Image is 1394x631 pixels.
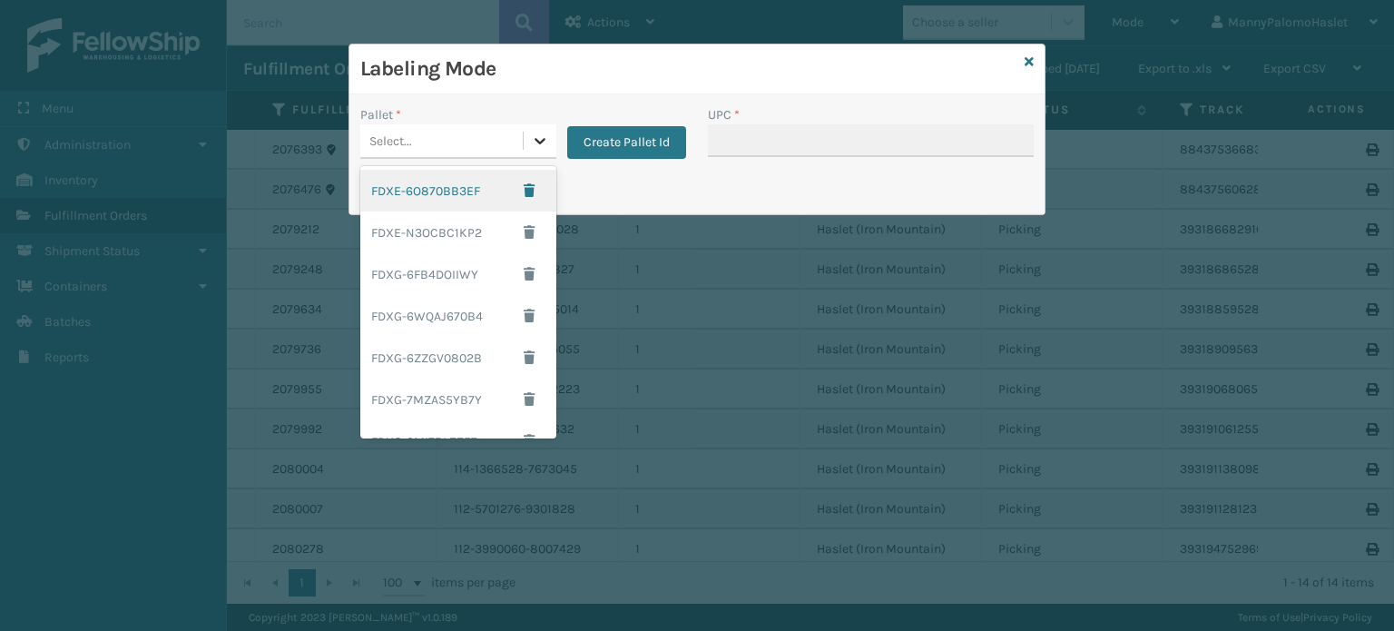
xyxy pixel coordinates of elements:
button: Create Pallet Id [567,126,686,159]
div: FDXG-6WQAJ670B4 [360,295,556,337]
label: Pallet [360,105,401,124]
h3: Labeling Mode [360,55,1017,83]
div: FDXG-6FB4DOIIWY [360,253,556,295]
div: FDXE-6O870BB3EF [360,170,556,212]
label: UPC [708,105,740,124]
div: FDXG-9MI7BLZZE7 [360,420,556,462]
div: FDXG-7MZAS5YB7Y [360,379,556,420]
div: FDXG-6ZZGV0802B [360,337,556,379]
div: Select... [369,132,412,151]
div: FDXE-N3OCBC1KP2 [360,212,556,253]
